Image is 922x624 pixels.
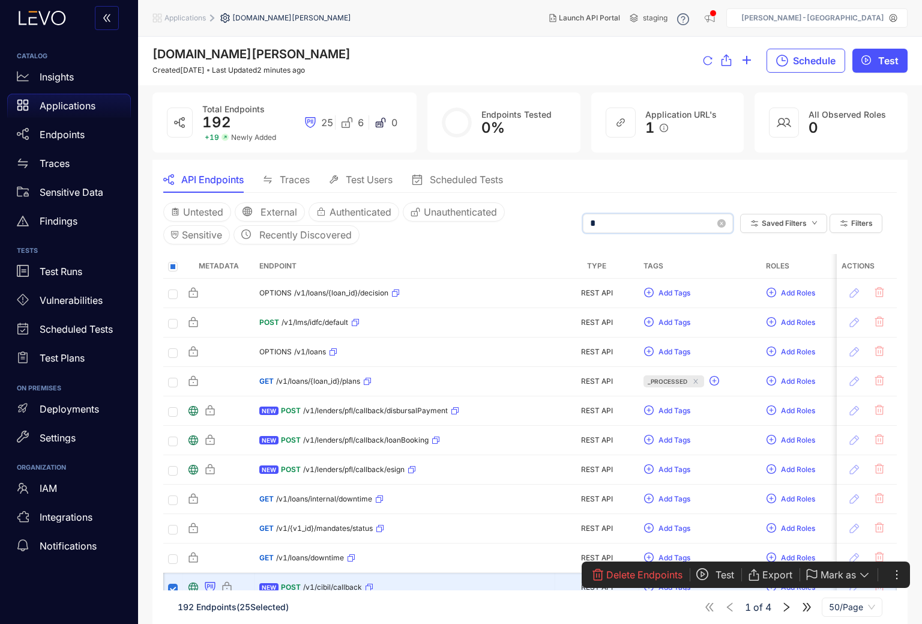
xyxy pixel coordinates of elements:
span: Applications [164,14,206,22]
span: plus-circle [710,376,719,387]
span: /v1/loans/{loan_id}/plans [276,377,360,386]
button: Untested [163,202,231,222]
span: GET [259,377,274,386]
p: Test Runs [40,266,82,277]
span: plus-circle [767,464,776,475]
span: API Endpoints [181,174,244,185]
span: NEW [259,583,279,592]
span: swap [263,175,273,184]
span: Endpoints Tested [481,109,552,120]
button: Unauthenticated [403,202,505,222]
span: right [781,602,792,613]
a: Scheduled Tests [7,318,131,347]
span: Add Roles [781,348,815,356]
a: Test Runs [7,260,131,289]
p: [PERSON_NAME]-[GEOGRAPHIC_DATA] [741,14,884,22]
span: Export [762,569,792,580]
button: plus-circleAdd Tags [643,313,691,332]
a: Sensitive Data [7,180,131,209]
span: POST [281,583,301,592]
span: tool [329,175,339,184]
span: 1 [645,120,655,136]
button: Launch API Portal [540,8,630,28]
p: Endpoints [40,129,85,140]
span: plus-circle [644,317,654,328]
button: plus-circleAdd Roles [766,548,816,568]
span: plus-circle [767,494,776,504]
div: REST API [559,436,634,444]
span: double-left [102,13,112,24]
span: Add Roles [781,377,815,386]
span: Test [878,55,899,66]
button: double-left [95,6,119,30]
span: plus-circle [767,435,776,446]
span: Add Tags [658,289,690,297]
button: Schedule [767,49,845,73]
span: OPTIONS [259,348,292,356]
span: /v1/loans/{loan_id}/decision [294,289,388,297]
span: Add Tags [658,436,690,444]
span: close-circle [717,219,726,228]
p: Sensitive Data [40,187,103,198]
span: play-circle [696,568,708,581]
button: plus-circleAdd Roles [766,342,816,362]
span: Saved Filters [762,219,807,228]
span: Add Roles [781,289,815,297]
span: Add Roles [781,465,815,474]
span: 1 [745,602,751,613]
span: plus-circle [767,523,776,534]
button: plus-circleAdd Tags [643,519,691,538]
th: Roles [761,254,884,279]
span: plus-circle [644,288,654,298]
div: REST API [559,583,634,592]
span: Add Tags [658,318,690,327]
button: Delete Endpoints [589,565,696,584]
div: Created [DATE] Last Updated 2 minutes ago [152,66,351,74]
span: team [17,482,29,494]
span: plus-circle [644,435,654,446]
button: globalExternal [235,202,305,222]
span: GET [259,524,274,533]
p: Scheduled Tests [40,324,113,335]
span: /v1/{v1_id}/mandates/status [276,524,373,533]
span: info-circle [660,124,668,132]
div: REST API [559,495,634,503]
span: POST [281,407,301,415]
span: Add Tags [658,348,690,356]
th: Metadata [182,254,255,279]
button: Authenticated [309,202,399,222]
span: POST [281,465,301,474]
span: Schedule [793,55,836,66]
th: Type [555,254,639,279]
div: REST API [559,524,634,533]
span: 192 Endpoints [178,602,237,612]
button: plus-circleAdd Roles [766,401,816,420]
span: down [812,220,818,226]
div: REST API [559,318,634,327]
span: Add Roles [781,495,815,503]
span: Add Tags [658,554,690,562]
span: External [261,207,297,217]
button: plus-circleAdd Tags [643,401,691,420]
button: plus-circle [709,372,725,391]
span: GET [259,495,274,503]
span: Newly Added [231,133,276,142]
th: Endpoint [255,254,555,279]
button: reload [703,49,713,73]
span: Delete Endpoints [606,569,682,580]
a: Insights [7,65,131,94]
span: Mark as [821,569,856,580]
button: plus-circleAdd Tags [643,431,691,450]
span: reload [703,56,713,67]
span: plus-circle [644,523,654,534]
span: /v1/lenders/pfl/callback/esign [303,465,405,474]
h6: ORGANIZATION [17,464,121,471]
button: Filters [830,214,882,233]
p: Traces [40,158,70,169]
span: plus-circle [767,347,776,357]
span: NEW [259,407,279,415]
span: _processed [648,375,687,387]
span: Add Roles [781,407,815,415]
span: play-circle [861,55,871,66]
span: plus [741,55,752,67]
